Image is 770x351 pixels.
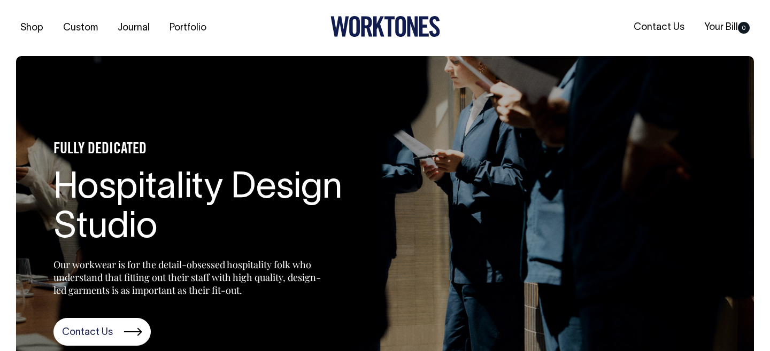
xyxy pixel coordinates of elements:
[738,22,750,34] span: 0
[53,318,151,346] a: Contact Us
[16,19,48,37] a: Shop
[53,142,374,158] h4: FULLY DEDICATED
[629,19,689,36] a: Contact Us
[165,19,211,37] a: Portfolio
[113,19,154,37] a: Journal
[53,258,321,297] p: Our workwear is for the detail-obsessed hospitality folk who understand that fitting out their st...
[700,19,754,36] a: Your Bill0
[53,169,374,249] h1: Hospitality Design Studio
[59,19,102,37] a: Custom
